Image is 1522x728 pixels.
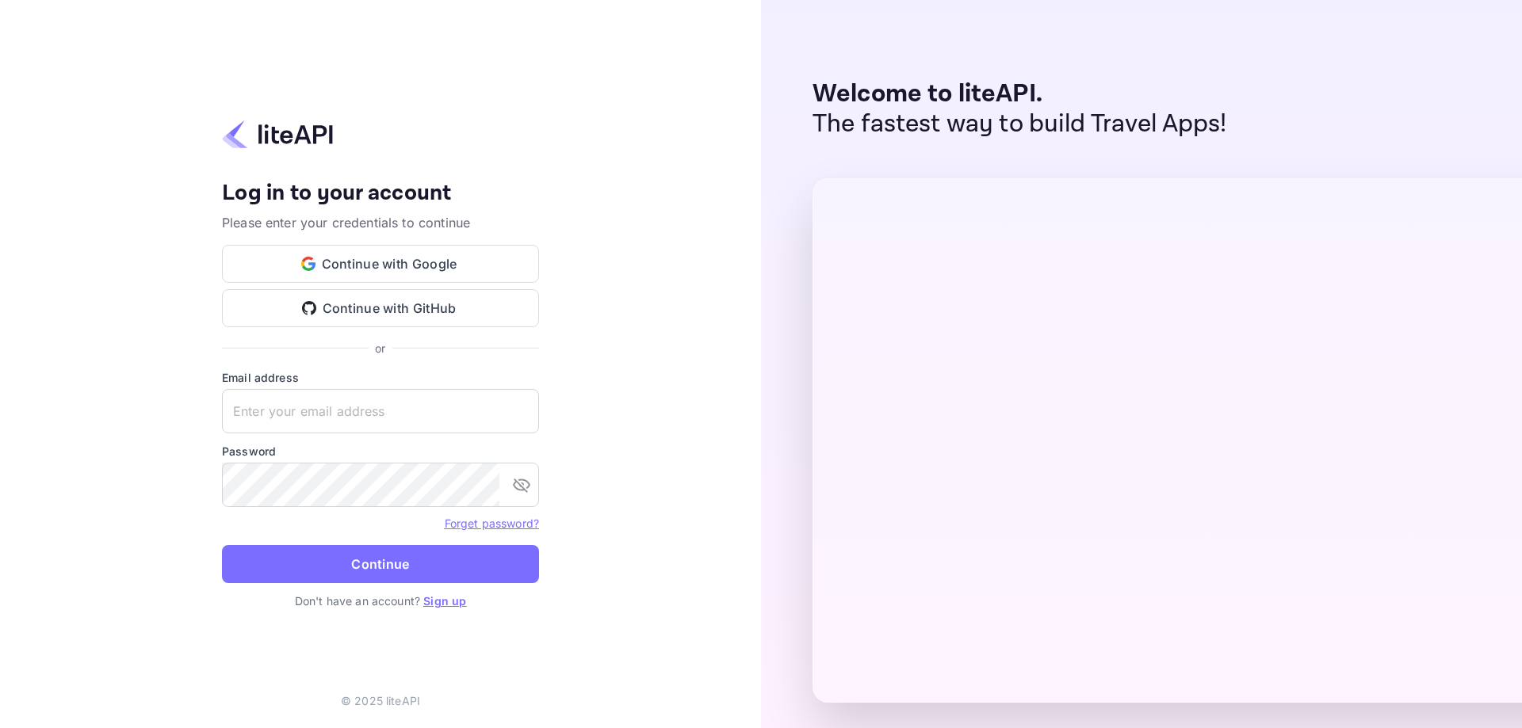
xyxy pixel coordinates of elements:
p: Don't have an account? [222,593,539,609]
a: Sign up [423,594,466,608]
a: Forget password? [445,516,539,530]
a: Forget password? [445,515,539,531]
p: Welcome to liteAPI. [813,79,1227,109]
button: Continue with GitHub [222,289,539,327]
label: Email address [222,369,539,386]
button: Continue with Google [222,245,539,283]
p: or [375,340,385,356]
img: liteapi [222,119,333,150]
p: The fastest way to build Travel Apps! [813,109,1227,139]
button: Continue [222,545,539,583]
p: Please enter your credentials to continue [222,213,539,232]
input: Enter your email address [222,389,539,433]
label: Password [222,443,539,459]
p: © 2025 liteAPI [341,692,420,709]
button: toggle password visibility [506,469,537,501]
h4: Log in to your account [222,180,539,208]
